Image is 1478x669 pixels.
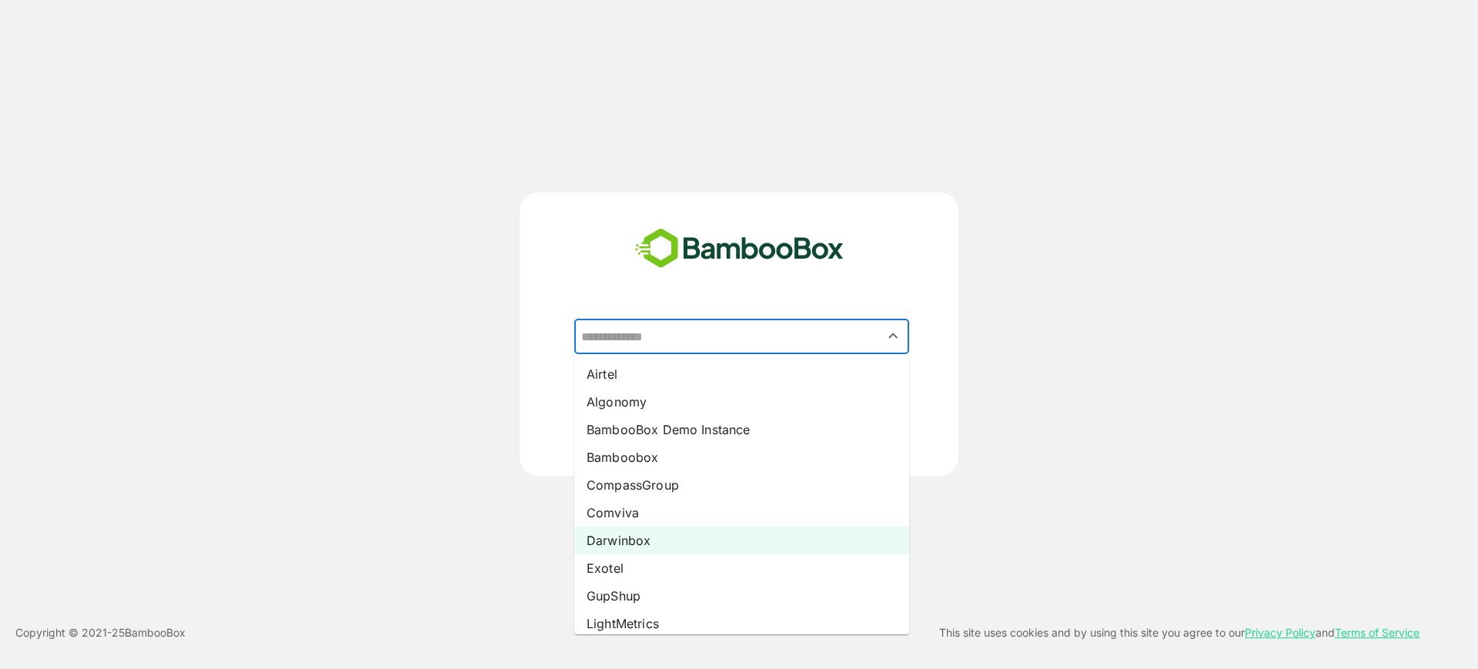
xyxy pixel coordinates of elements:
img: bamboobox [627,223,852,274]
a: Privacy Policy [1245,626,1316,639]
li: CompassGroup [574,471,909,499]
a: Terms of Service [1335,626,1419,639]
li: GupShup [574,582,909,610]
li: Exotel [574,554,909,582]
p: Copyright © 2021- 25 BambooBox [15,624,186,642]
li: BambooBox Demo Instance [574,416,909,443]
li: Comviva [574,499,909,527]
p: This site uses cookies and by using this site you agree to our and [939,624,1419,642]
li: Airtel [574,360,909,388]
li: Bamboobox [574,443,909,471]
button: Close [883,326,904,346]
li: LightMetrics [574,610,909,637]
li: Darwinbox [574,527,909,554]
li: Algonomy [574,388,909,416]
